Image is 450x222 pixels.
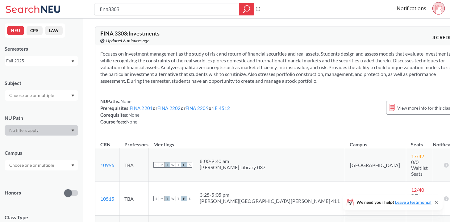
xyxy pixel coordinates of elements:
div: Fall 2025 [6,57,71,64]
div: Campus [5,149,78,156]
span: S [153,162,159,168]
span: T [176,162,181,168]
span: None [128,112,140,118]
div: [PERSON_NAME] Library 037 [200,164,265,170]
span: S [153,196,159,201]
span: F [181,196,187,201]
div: [PERSON_NAME][GEOGRAPHIC_DATA][PERSON_NAME] 411 [200,198,340,204]
span: M [159,196,165,201]
span: 12 / 40 [411,187,424,193]
th: Campus [345,135,406,148]
p: Honors [5,189,21,196]
td: TBA [119,182,148,216]
span: S [187,162,192,168]
a: FINA 2209 [185,105,209,111]
input: Class, professor, course number, "phrase" [99,4,235,15]
td: [GEOGRAPHIC_DATA] [345,182,406,216]
a: Notifications [397,5,426,12]
td: TBA [119,148,148,182]
div: NU Path [5,115,78,121]
th: Professors [119,135,148,148]
div: NUPaths: Prerequisites: or or or Corequisites: Course fees: [100,98,230,125]
a: 10996 [100,162,114,168]
svg: Dropdown arrow [71,129,74,132]
span: None [126,119,137,124]
input: Choose one or multiple [6,161,58,169]
svg: magnifying glass [243,5,250,14]
span: 0/0 Waitlist Seats [411,193,428,210]
svg: Dropdown arrow [71,94,74,97]
span: 17 / 42 [411,153,424,159]
span: FINA 3303 : Investments [100,30,160,37]
button: NEU [7,26,24,35]
span: We need your help! [356,200,431,204]
div: Subject [5,80,78,86]
div: Semesters [5,45,78,52]
div: Fall 2025Dropdown arrow [5,56,78,66]
td: [GEOGRAPHIC_DATA] [345,148,406,182]
span: 0/0 Waitlist Seats [411,159,428,177]
span: Updated 6 minutes ago [106,37,150,44]
span: T [165,196,170,201]
span: M [159,162,165,168]
div: 8:00 - 9:40 am [200,158,265,164]
span: T [165,162,170,168]
span: S [187,196,192,201]
div: 3:25 - 5:05 pm [200,192,340,198]
input: Choose one or multiple [6,92,58,99]
div: CRN [100,141,110,148]
svg: Dropdown arrow [71,60,74,63]
span: Class Type [5,214,78,221]
a: 10515 [100,196,114,202]
span: None [120,98,131,104]
div: Dropdown arrow [5,90,78,101]
div: Dropdown arrow [5,160,78,170]
a: Leave a testimonial [395,199,431,205]
span: W [170,162,176,168]
a: IE 4512 [213,105,230,111]
th: Seats [406,135,433,148]
a: FINA 2201 [130,105,153,111]
span: T [176,196,181,201]
button: CPS [27,26,43,35]
div: Dropdown arrow [5,125,78,136]
span: F [181,162,187,168]
span: W [170,196,176,201]
svg: Dropdown arrow [71,164,74,167]
a: FINA 2202 [157,105,181,111]
div: magnifying glass [239,3,254,15]
button: LAW [45,26,63,35]
th: Meetings [148,135,345,148]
